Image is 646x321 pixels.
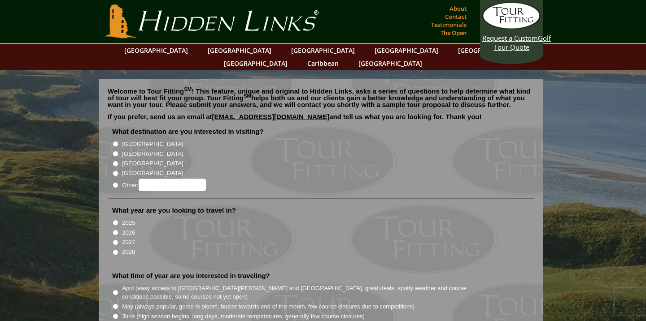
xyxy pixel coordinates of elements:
[122,302,415,311] label: May (always popular, gorse in bloom, busier towards end of the month, few course closures due to ...
[184,86,192,92] sup: SM
[122,150,183,158] label: [GEOGRAPHIC_DATA]
[482,34,538,43] span: Request a Custom
[219,57,292,70] a: [GEOGRAPHIC_DATA]
[212,113,330,120] a: [EMAIL_ADDRESS][DOMAIN_NAME]
[122,238,135,247] label: 2027
[354,57,427,70] a: [GEOGRAPHIC_DATA]
[122,312,365,321] label: June (high season begins, long days, moderate temperatures, generally few course closures)
[370,44,443,57] a: [GEOGRAPHIC_DATA]
[443,10,469,23] a: Contact
[244,93,251,98] sup: SM
[122,159,183,168] label: [GEOGRAPHIC_DATA]
[122,284,483,301] label: April (easy access to [GEOGRAPHIC_DATA][PERSON_NAME] and [GEOGRAPHIC_DATA], great deals, spotty w...
[112,127,264,136] label: What destination are you interested in visiting?
[122,218,135,227] label: 2025
[203,44,276,57] a: [GEOGRAPHIC_DATA]
[120,44,192,57] a: [GEOGRAPHIC_DATA]
[108,113,534,127] p: If you prefer, send us an email at and tell us what you are looking for. Thank you!
[112,271,270,280] label: What time of year are you interested in traveling?
[287,44,359,57] a: [GEOGRAPHIC_DATA]
[438,26,469,39] a: The Open
[122,248,135,257] label: 2028
[454,44,526,57] a: [GEOGRAPHIC_DATA]
[108,88,534,108] p: Welcome to Tour Fitting ! This feature, unique and original to Hidden Links, asks a series of que...
[122,140,183,149] label: [GEOGRAPHIC_DATA]
[139,179,206,191] input: Other:
[122,179,205,191] label: Other:
[303,57,343,70] a: Caribbean
[112,206,236,215] label: What year are you looking to travel in?
[482,2,541,51] a: Request a CustomGolf Tour Quote
[447,2,469,15] a: About
[122,169,183,178] label: [GEOGRAPHIC_DATA]
[122,228,135,237] label: 2026
[429,18,469,31] a: Testimonials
